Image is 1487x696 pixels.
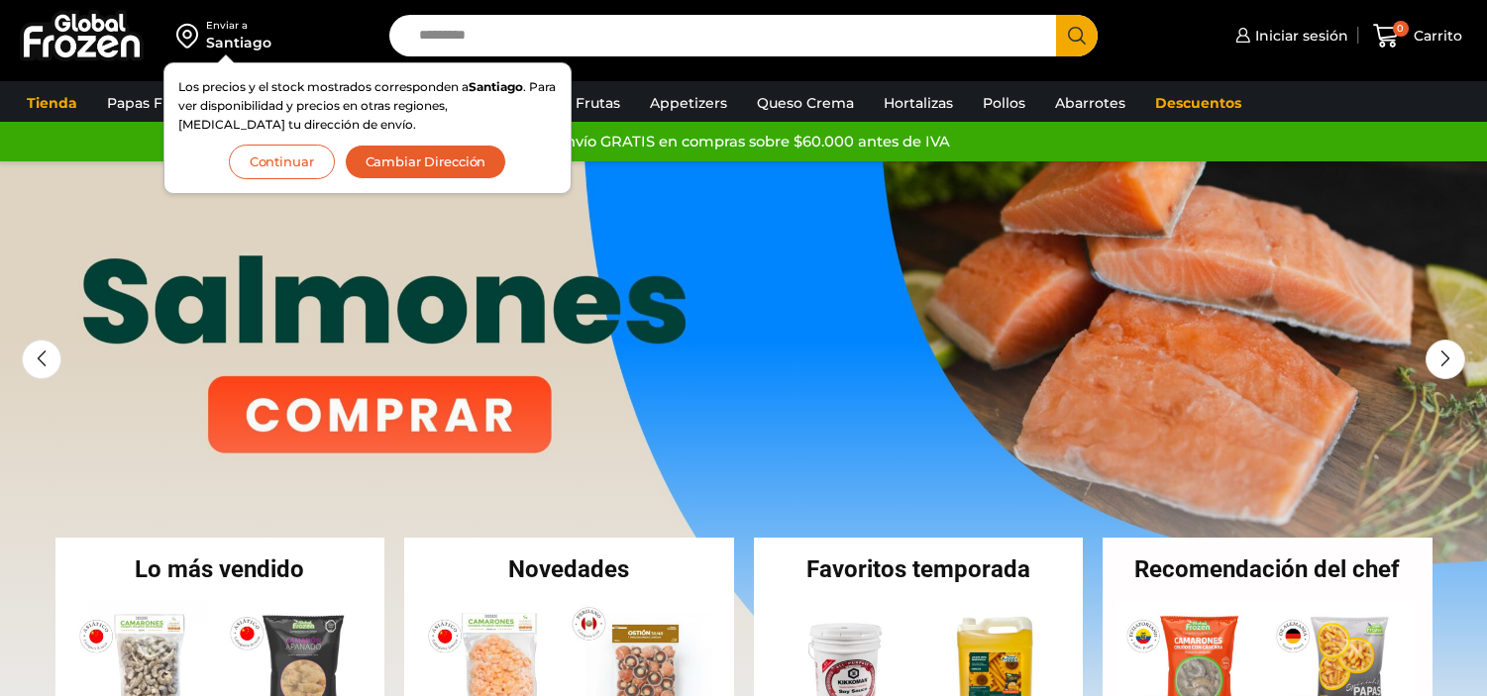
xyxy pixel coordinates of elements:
a: Hortalizas [874,84,963,122]
span: Carrito [1409,26,1462,46]
a: Appetizers [640,84,737,122]
img: address-field-icon.svg [176,19,206,52]
p: Los precios y el stock mostrados corresponden a . Para ver disponibilidad y precios en otras regi... [178,77,557,135]
a: 0 Carrito [1368,13,1467,59]
h2: Lo más vendido [55,557,385,581]
h2: Favoritos temporada [754,557,1084,581]
div: Enviar a [206,19,271,33]
div: Previous slide [22,340,61,379]
a: Queso Crema [747,84,864,122]
h2: Recomendación del chef [1103,557,1433,581]
a: Iniciar sesión [1230,16,1348,55]
span: 0 [1393,21,1409,37]
a: Descuentos [1145,84,1251,122]
h2: Novedades [404,557,734,581]
div: Next slide [1426,340,1465,379]
button: Continuar [229,145,335,179]
button: Cambiar Dirección [345,145,507,179]
strong: Santiago [469,79,523,94]
span: Iniciar sesión [1250,26,1348,46]
button: Search button [1056,15,1098,56]
a: Papas Fritas [97,84,203,122]
a: Abarrotes [1045,84,1135,122]
a: Pollos [973,84,1035,122]
div: Santiago [206,33,271,52]
a: Tienda [17,84,87,122]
